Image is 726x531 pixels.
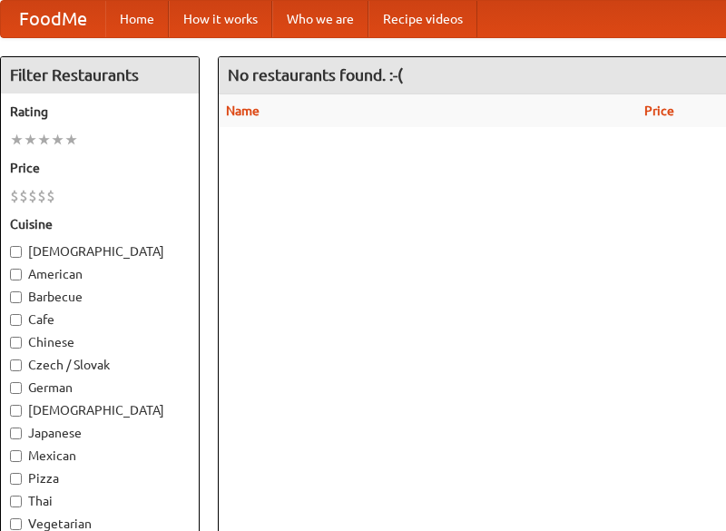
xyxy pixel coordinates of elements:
li: ★ [10,130,24,150]
h5: Price [10,159,190,177]
label: Chinese [10,333,190,351]
input: Thai [10,496,22,507]
input: German [10,382,22,394]
label: Pizza [10,469,190,487]
li: $ [10,186,19,206]
a: Price [644,103,674,118]
input: Czech / Slovak [10,359,22,371]
label: Japanese [10,424,190,442]
li: $ [19,186,28,206]
label: [DEMOGRAPHIC_DATA] [10,401,190,419]
input: Japanese [10,428,22,439]
input: Vegetarian [10,518,22,530]
a: Recipe videos [368,1,477,37]
label: Cafe [10,310,190,329]
a: Home [105,1,169,37]
label: American [10,265,190,283]
input: [DEMOGRAPHIC_DATA] [10,246,22,258]
h4: Filter Restaurants [1,57,199,93]
input: American [10,269,22,280]
label: [DEMOGRAPHIC_DATA] [10,242,190,261]
input: [DEMOGRAPHIC_DATA] [10,405,22,417]
input: Barbecue [10,291,22,303]
label: Thai [10,492,190,510]
li: ★ [24,130,37,150]
li: $ [46,186,55,206]
label: German [10,379,190,397]
input: Chinese [10,337,22,349]
li: $ [37,186,46,206]
li: ★ [51,130,64,150]
input: Mexican [10,450,22,462]
label: Barbecue [10,288,190,306]
h5: Rating [10,103,190,121]
li: ★ [37,130,51,150]
a: Name [226,103,260,118]
li: ★ [64,130,78,150]
a: How it works [169,1,272,37]
a: FoodMe [1,1,105,37]
input: Pizza [10,473,22,485]
li: $ [28,186,37,206]
label: Czech / Slovak [10,356,190,374]
h5: Cuisine [10,215,190,233]
a: Who we are [272,1,368,37]
input: Cafe [10,314,22,326]
ng-pluralize: No restaurants found. :-( [228,66,403,84]
label: Mexican [10,447,190,465]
